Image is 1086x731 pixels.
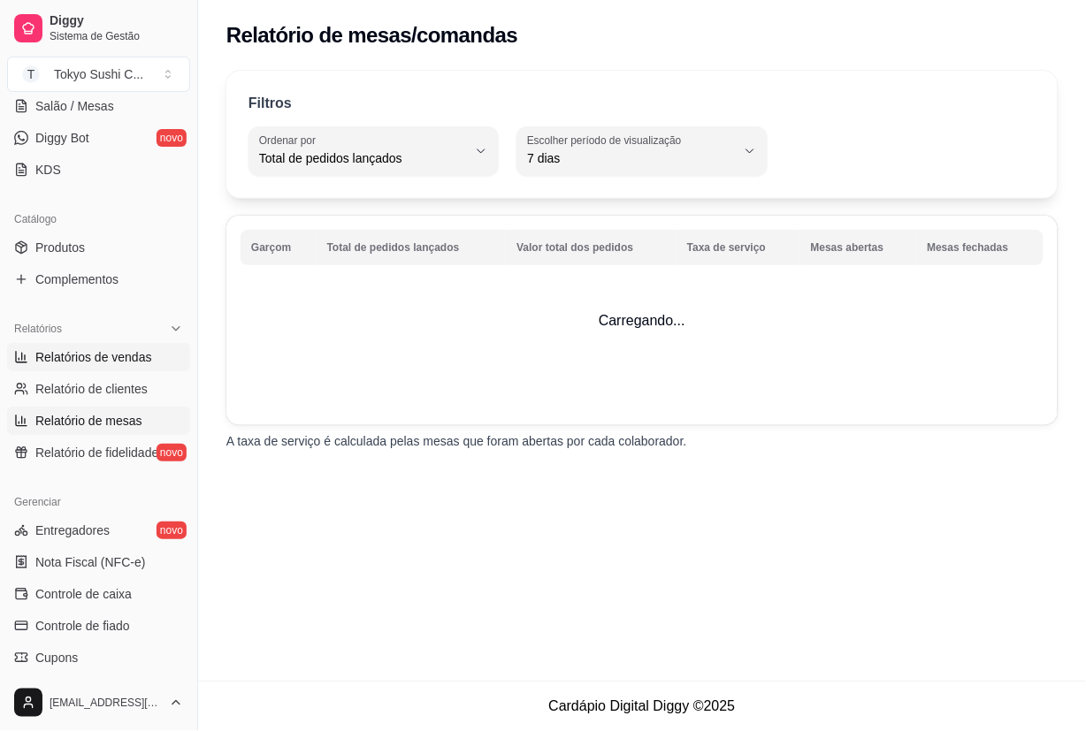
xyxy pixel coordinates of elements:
button: [EMAIL_ADDRESS][DOMAIN_NAME] [7,682,190,724]
a: Nota Fiscal (NFC-e) [7,548,190,576]
span: Salão / Mesas [35,97,114,115]
div: Catálogo [7,205,190,233]
a: Entregadoresnovo [7,516,190,544]
a: Salão / Mesas [7,92,190,120]
a: Relatório de clientes [7,375,190,403]
a: Relatório de fidelidadenovo [7,438,190,467]
span: Controle de caixa [35,585,132,603]
span: Relatório de fidelidade [35,444,158,461]
div: Gerenciar [7,488,190,516]
span: Diggy Bot [35,129,89,147]
a: Diggy Botnovo [7,124,190,152]
span: Relatórios de vendas [35,348,152,366]
footer: Cardápio Digital Diggy © 2025 [198,681,1086,731]
span: Relatório de clientes [35,380,148,398]
a: Relatório de mesas [7,407,190,435]
span: Entregadores [35,522,110,539]
span: Sistema de Gestão [50,29,183,43]
span: KDS [35,161,61,179]
a: Produtos [7,233,190,262]
a: Cupons [7,643,190,672]
button: Select a team [7,57,190,92]
span: Relatórios [14,322,62,336]
a: DiggySistema de Gestão [7,7,190,49]
span: Total de pedidos lançados [259,149,467,167]
span: [EMAIL_ADDRESS][DOMAIN_NAME] [50,696,162,710]
button: Ordenar porTotal de pedidos lançados [249,126,499,176]
div: Tokyo Sushi C ... [54,65,143,83]
span: Relatório de mesas [35,412,142,430]
h2: Relatório de mesas/comandas [226,21,517,49]
span: Nota Fiscal (NFC-e) [35,553,145,571]
label: Ordenar por [259,133,322,148]
span: T [22,65,40,83]
a: Relatórios de vendas [7,343,190,371]
span: Produtos [35,239,85,256]
a: Controle de caixa [7,580,190,608]
label: Escolher período de visualização [527,133,687,148]
button: Escolher período de visualização7 dias [516,126,767,176]
span: 7 dias [527,149,735,167]
td: Carregando... [226,216,1058,425]
a: Controle de fiado [7,612,190,640]
span: Complementos [35,270,119,288]
p: Filtros [249,93,292,114]
a: KDS [7,156,190,184]
span: Controle de fiado [35,617,130,635]
p: A taxa de serviço é calculada pelas mesas que foram abertas por cada colaborador. [226,432,1058,450]
span: Cupons [35,649,78,666]
a: Complementos [7,265,190,293]
span: Diggy [50,13,183,29]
